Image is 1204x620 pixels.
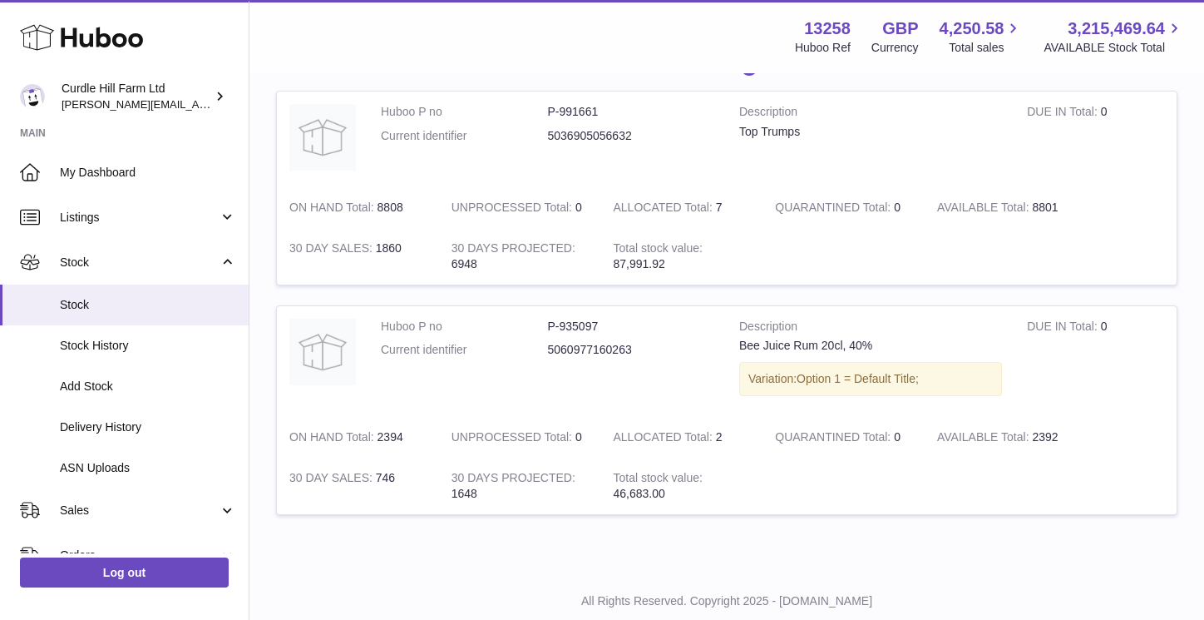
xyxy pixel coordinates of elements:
[451,471,575,489] strong: 30 DAYS PROJECTED
[60,503,219,518] span: Sales
[739,104,1002,124] strong: Description
[62,81,211,112] div: Curdle Hill Farm Ltd
[60,338,236,354] span: Stock History
[381,342,548,358] dt: Current identifier
[1044,17,1184,56] a: 3,215,469.64 AVAILABLE Stock Total
[739,319,1002,339] strong: Description
[871,40,919,56] div: Currency
[548,342,715,358] dd: 5060977160263
[60,419,236,435] span: Delivery History
[614,471,703,489] strong: Total stock value
[601,187,763,228] td: 7
[1027,105,1100,122] strong: DUE IN Total
[940,17,1004,40] span: 4,250.58
[1014,92,1177,187] td: 0
[62,97,333,111] span: [PERSON_NAME][EMAIL_ADDRESS][DOMAIN_NAME]
[289,430,377,448] strong: ON HAND Total
[263,593,1191,609] p: All Rights Reserved. Copyright 2025 - [DOMAIN_NAME]
[381,128,548,144] dt: Current identifier
[439,228,601,285] td: 6948
[277,228,439,285] td: 1860
[548,319,715,335] dd: P-935097
[739,338,1002,354] div: Bee Juice Rum 20cl, 40%
[614,430,716,448] strong: ALLOCATED Total
[797,372,919,385] span: Option 1 = Default Title;
[1014,306,1177,418] td: 0
[614,241,703,259] strong: Total stock value
[548,128,715,144] dd: 5036905056632
[739,124,1002,140] div: Top Trumps
[60,297,236,313] span: Stock
[289,104,356,171] img: product image
[289,201,377,218] strong: ON HAND Total
[451,430,575,448] strong: UNPROCESSED Total
[381,319,548,335] dt: Huboo P no
[20,84,45,109] img: james@diddlysquatfarmshop.com
[451,241,575,259] strong: 30 DAYS PROJECTED
[601,417,763,458] td: 2
[1027,320,1100,337] strong: DUE IN Total
[614,257,665,270] span: 87,991.92
[739,362,1002,396] div: Variation:
[775,201,894,218] strong: QUARANTINED Total
[937,201,1032,218] strong: AVAILABLE Total
[894,430,901,444] span: 0
[381,104,548,120] dt: Huboo P no
[277,187,439,228] td: 8808
[439,187,601,228] td: 0
[60,255,219,270] span: Stock
[60,210,219,226] span: Listings
[614,201,716,218] strong: ALLOCATED Total
[289,319,356,385] img: product image
[60,379,236,394] span: Add Stock
[20,558,229,588] a: Log out
[60,460,236,476] span: ASN Uploads
[804,17,851,40] strong: 13258
[548,104,715,120] dd: P-991661
[1068,17,1165,40] span: 3,215,469.64
[940,17,1024,56] a: 4,250.58 Total sales
[60,165,236,181] span: My Dashboard
[894,201,901,214] span: 0
[775,430,894,448] strong: QUARANTINED Total
[439,417,601,458] td: 0
[614,487,665,500] span: 46,683.00
[439,458,601,514] td: 1648
[289,241,376,259] strong: 30 DAY SALES
[60,548,219,563] span: Orders
[949,40,1023,56] span: Total sales
[451,201,575,218] strong: UNPROCESSED Total
[925,187,1087,228] td: 8801
[1044,40,1184,56] span: AVAILABLE Stock Total
[925,417,1087,458] td: 2392
[289,471,376,489] strong: 30 DAY SALES
[882,17,918,40] strong: GBP
[277,458,439,514] td: 746
[937,430,1032,448] strong: AVAILABLE Total
[795,40,851,56] div: Huboo Ref
[277,417,439,458] td: 2394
